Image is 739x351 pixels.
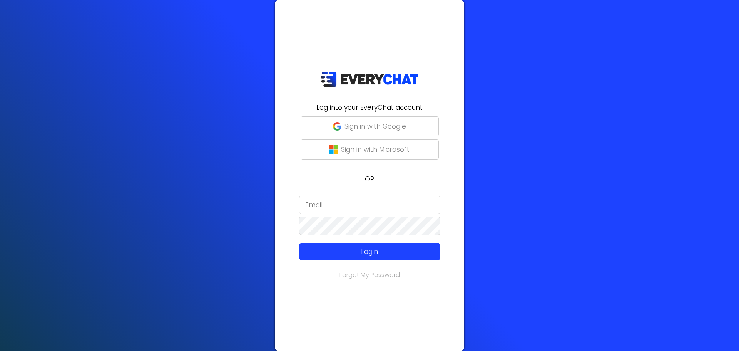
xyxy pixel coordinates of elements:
[279,174,460,184] p: OR
[301,116,439,136] button: Sign in with Google
[344,121,406,131] p: Sign in with Google
[329,145,338,154] img: microsoft-logo.png
[299,243,440,260] button: Login
[279,102,460,113] h2: Log into your EveryChat account
[339,270,400,279] a: Forgot My Password
[299,196,440,214] input: Email
[301,139,439,160] button: Sign in with Microsoft
[341,144,410,155] p: Sign in with Microsoft
[320,71,419,87] img: EveryChat_logo_dark.png
[333,122,341,131] img: google-g.png
[313,247,426,257] p: Login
